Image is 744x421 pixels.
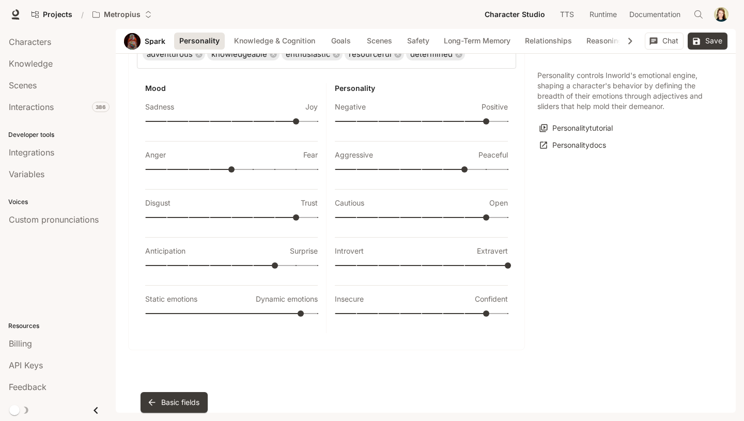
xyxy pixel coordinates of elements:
p: Open [489,198,508,208]
p: Fear [303,150,318,160]
div: adventurous [143,48,205,60]
button: Long-Term Memory [439,33,516,50]
button: Open Command Menu [688,4,709,25]
p: Confident [475,294,508,304]
p: Trust [301,198,318,208]
a: TTS [550,4,583,25]
span: Runtime [590,8,617,21]
a: Personalitydocs [537,137,609,154]
span: knowledgeable [207,49,271,60]
div: / [77,9,88,20]
img: User avatar [714,7,729,22]
button: Personalitytutorial [537,120,615,137]
span: Projects [43,10,72,19]
span: Documentation [629,8,680,21]
button: Safety [401,33,435,50]
button: Open workspace menu [88,4,157,25]
button: Basic fields [141,392,208,413]
a: Runtime [584,4,622,25]
p: Metropius [104,10,141,19]
a: Character Studio [481,4,549,25]
span: Character Studio [485,8,545,21]
p: Disgust [145,198,171,208]
h6: Personality [335,83,508,93]
div: resourceful [345,48,404,60]
span: adventurous [143,49,197,60]
button: Personality [174,33,225,50]
h6: Mood [145,83,318,93]
button: Scenes [362,33,397,50]
div: knowledgeable [207,48,280,60]
a: Documentation [623,4,686,25]
p: Cautious [335,198,364,208]
span: resourceful [345,49,396,60]
a: Spark [145,38,165,45]
p: Dynamic emotions [256,294,318,304]
button: Relationships [520,33,577,50]
p: Sadness [145,102,174,112]
p: Personality controls Inworld's emotional engine, shaping a character's behavior by defining the b... [537,70,711,112]
button: Reasoning [581,33,628,50]
p: Negative [335,102,366,112]
button: Goals [324,33,358,50]
button: Save [688,33,727,50]
span: determined [406,49,457,60]
p: Peaceful [478,150,508,160]
p: Extravert [477,246,508,256]
span: TTS [560,8,574,21]
button: Open character avatar dialog [124,33,141,50]
div: Avatar image [124,33,141,50]
p: Joy [305,102,318,112]
p: Anticipation [145,246,185,256]
div: determined [406,48,465,60]
p: Surprise [290,246,318,256]
p: Aggressive [335,150,373,160]
p: Positive [482,102,508,112]
p: Static emotions [145,294,197,304]
button: User avatar [711,4,732,25]
button: Chat [645,33,684,50]
span: enthusiastic [282,49,334,60]
a: Go to projects [27,4,77,25]
p: Introvert [335,246,364,256]
div: enthusiastic [282,48,343,60]
p: Anger [145,150,166,160]
p: Insecure [335,294,364,304]
button: Knowledge & Cognition [229,33,320,50]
